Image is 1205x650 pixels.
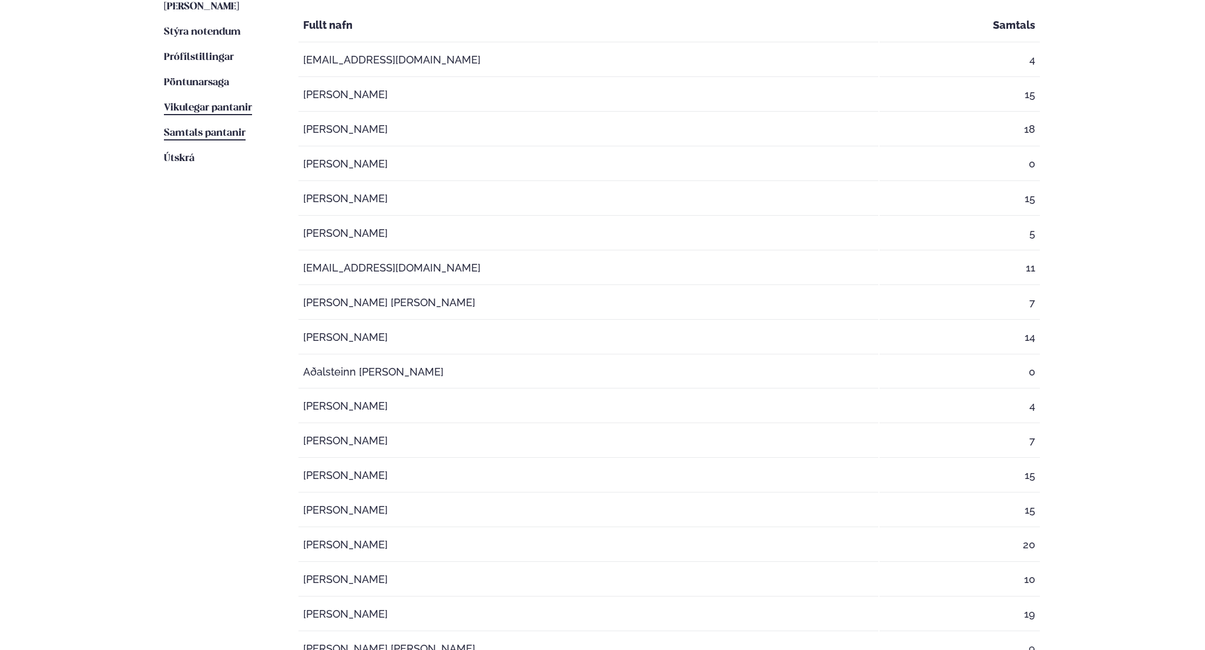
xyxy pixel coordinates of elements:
td: Aðalsteinn [PERSON_NAME] [298,356,878,389]
td: 5 [880,217,1040,250]
td: [PERSON_NAME] [298,321,878,354]
a: Prófílstillingar [164,51,234,65]
a: Samtals pantanir [164,126,246,140]
td: 4 [880,390,1040,423]
td: 10 [880,563,1040,597]
td: 14 [880,321,1040,354]
td: [PERSON_NAME] [298,494,878,527]
td: [PERSON_NAME] [298,217,878,250]
td: 0 [880,356,1040,389]
td: 7 [880,424,1040,458]
td: 11 [880,252,1040,285]
td: 15 [880,182,1040,216]
td: 7 [880,286,1040,320]
td: [PERSON_NAME] [298,563,878,597]
td: 15 [880,78,1040,112]
span: Útskrá [164,153,194,163]
th: Samtals [880,9,1040,42]
td: 4 [880,43,1040,77]
td: [PERSON_NAME] [298,459,878,492]
td: [PERSON_NAME] [298,390,878,423]
td: [PERSON_NAME] [298,528,878,562]
td: 18 [880,113,1040,146]
td: [PERSON_NAME] [298,182,878,216]
td: 0 [880,148,1040,181]
td: [PERSON_NAME] [PERSON_NAME] [298,286,878,320]
td: 15 [880,459,1040,492]
span: Prófílstillingar [164,52,234,62]
td: [PERSON_NAME] [298,148,878,181]
span: Stýra notendum [164,27,241,37]
td: [EMAIL_ADDRESS][DOMAIN_NAME] [298,252,878,285]
td: [PERSON_NAME] [298,424,878,458]
td: 15 [880,494,1040,527]
th: Fullt nafn [298,9,878,42]
span: Pöntunarsaga [164,78,229,88]
td: 20 [880,528,1040,562]
a: Stýra notendum [164,25,241,39]
span: Samtals pantanir [164,128,246,138]
a: Útskrá [164,152,194,166]
td: [PERSON_NAME] [298,598,878,631]
a: Pöntunarsaga [164,76,229,90]
td: [PERSON_NAME] [298,113,878,146]
td: 19 [880,598,1040,631]
td: [PERSON_NAME] [298,78,878,112]
span: Vikulegar pantanir [164,103,252,113]
td: [EMAIL_ADDRESS][DOMAIN_NAME] [298,43,878,77]
span: [PERSON_NAME] [164,2,239,12]
a: Vikulegar pantanir [164,101,252,115]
